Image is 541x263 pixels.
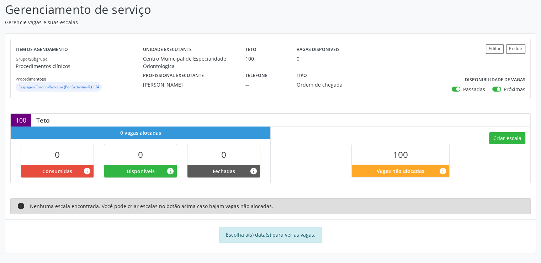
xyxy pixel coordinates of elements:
[166,167,174,175] i: Vagas alocadas e sem marcações associadas
[393,149,408,160] span: 100
[506,44,525,54] button: Excluir
[5,1,377,19] p: Gerenciamento de serviço
[297,55,299,62] div: 0
[127,167,155,175] span: Disponíveis
[17,202,25,210] i: info
[16,76,46,82] small: Procedimento(s)
[245,55,287,62] div: 100
[219,227,322,243] div: Escolha a(s) data(s) para ver as vagas.
[377,167,424,175] span: Vagas não alocadas
[138,149,143,160] span: 0
[5,19,377,26] p: Gerencie vagas e suas escalas
[83,167,91,175] i: Vagas alocadas que possuem marcações associadas
[10,198,531,214] div: Nenhuma escala encontrada. Você pode criar escalas no botão acima caso hajam vagas não alocadas.
[143,44,192,55] label: Unidade executante
[504,86,525,93] label: Próximas
[489,132,525,144] button: Criar escala
[143,55,235,70] div: Centro Municipal de Especialidade Odontologica
[31,116,55,124] div: Teto
[297,70,307,81] label: Tipo
[463,86,485,93] label: Passadas
[486,44,504,54] button: Editar
[297,44,340,55] label: Vagas disponíveis
[245,81,287,88] div: --
[16,56,48,62] small: Grupo/Subgrupo
[297,81,364,88] div: Ordem de chegada
[245,70,267,81] label: Telefone
[465,74,525,86] label: Disponibilidade de vagas
[16,62,143,70] p: Procedimentos clínicos
[143,70,204,81] label: Profissional executante
[42,167,72,175] span: Consumidas
[221,149,226,160] span: 0
[250,167,258,175] i: Vagas alocadas e sem marcações associadas que tiveram sua disponibilidade fechada
[439,167,447,175] i: Quantidade de vagas restantes do teto de vagas
[18,85,99,89] small: Raspagem Corono-Radicular (Por Sextante) - R$ 1,24
[55,149,60,160] span: 0
[245,44,256,55] label: Teto
[143,81,235,88] div: [PERSON_NAME]
[11,114,31,127] div: 100
[213,167,235,175] span: Fechadas
[16,44,68,55] label: Item de agendamento
[11,127,270,139] div: 0 vagas alocadas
